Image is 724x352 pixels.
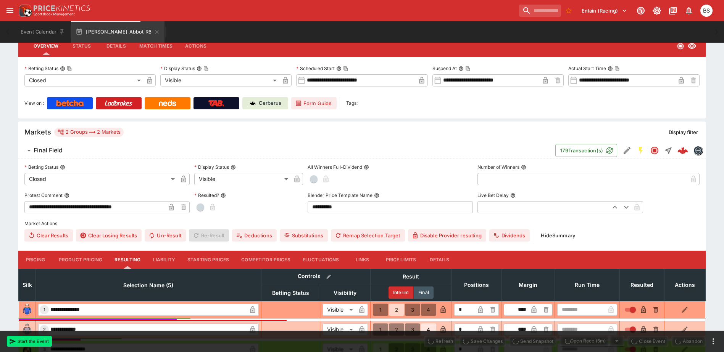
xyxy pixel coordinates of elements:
p: Suspend At [432,65,457,72]
img: Neds [159,100,176,106]
button: Notifications [682,4,696,18]
button: Substitutions [280,229,328,242]
button: Copy To Clipboard [203,66,209,71]
button: [PERSON_NAME] Abbot R6 [71,21,164,43]
button: Copy To Clipboard [465,66,471,71]
div: Closed [24,74,144,86]
button: 4 [421,323,436,336]
span: Selection Name (5) [115,281,182,290]
button: Price Limits [380,251,422,269]
button: Protest Comment [64,193,69,198]
button: All Winners Full-Dividend [364,165,369,170]
button: Connected to PK [634,4,648,18]
button: Actions [179,37,213,55]
span: 2 [42,327,47,332]
a: Cerberus [242,97,288,109]
div: Visible [322,323,356,336]
p: Actual Start Time [568,65,606,72]
div: Brendan Scoble [700,5,713,17]
img: Cerberus [250,100,256,106]
p: Number of Winners [477,164,519,170]
button: No Bookmarks [563,5,575,17]
img: Sportsbook Management [34,13,75,16]
button: Overview [27,37,64,55]
button: Final [414,286,434,299]
th: Margin [501,269,555,301]
img: runner 2 [21,323,33,336]
svg: Visible [687,42,697,51]
th: Result [370,269,451,284]
svg: Closed [650,146,659,155]
button: Betting Status [60,165,65,170]
button: Display Status [231,165,236,170]
span: Betting Status [264,288,318,298]
button: Fluctuations [297,251,345,269]
button: Links [345,251,380,269]
button: Disable Provider resulting [408,229,486,242]
p: Blender Price Template Name [308,192,372,198]
button: Suspend AtCopy To Clipboard [458,66,464,71]
button: Liability [147,251,181,269]
div: Visible [194,173,291,185]
h5: Markets [24,128,51,136]
div: 2 Groups 2 Markets [57,128,121,137]
label: Market Actions [24,218,700,229]
button: Clear Results [24,229,73,242]
p: Resulted? [194,192,219,198]
button: Resulting [108,251,147,269]
label: Tags: [346,97,358,109]
button: Copy To Clipboard [67,66,72,71]
svg: Closed [677,42,684,50]
button: Live Bet Delay [510,193,516,198]
input: search [519,5,561,17]
button: Edit Detail [620,144,634,157]
button: Brendan Scoble [698,2,715,19]
th: Resulted [619,269,664,301]
img: PriceKinetics [34,5,90,11]
img: logo-cerberus--red.svg [677,145,688,156]
button: Interim [389,286,414,299]
img: betmakers [694,146,702,155]
button: SGM Enabled [634,144,648,157]
label: View on : [24,97,44,109]
p: Betting Status [24,65,58,72]
button: Un-Result [145,229,185,242]
span: Re-Result [189,229,229,242]
div: Visible [322,304,356,316]
th: Silk [19,269,36,301]
button: Final Field [18,143,555,158]
button: 1 [373,323,388,336]
p: Betting Status [24,164,58,170]
button: Dividends [489,229,530,242]
th: Positions [451,269,501,301]
button: Betting StatusCopy To Clipboard [60,66,65,71]
button: Number of Winners [521,165,526,170]
p: Display Status [194,164,229,170]
a: 4ba4a97e-9596-4ed4-a22f-9a7f1b7b3daf [675,143,690,158]
p: Live Bet Delay [477,192,509,198]
p: Display Status [160,65,195,72]
img: Betcha [56,100,84,106]
button: Documentation [666,4,680,18]
th: Controls [261,269,370,284]
span: 1 [42,307,47,312]
button: Copy To Clipboard [614,66,620,71]
button: Starting Prices [181,251,235,269]
button: Actual Start TimeCopy To Clipboard [608,66,613,71]
button: 1 [373,304,388,316]
button: 2 [389,323,404,336]
div: 4ba4a97e-9596-4ed4-a22f-9a7f1b7b3daf [677,145,688,156]
button: Remap Selection Target [331,229,405,242]
img: Ladbrokes [105,100,132,106]
a: Form Guide [291,97,337,109]
button: 2 [389,304,404,316]
button: Resulted? [221,193,226,198]
button: Details [422,251,456,269]
button: open drawer [3,4,17,18]
img: runner 1 [21,304,33,316]
button: HideSummary [536,229,580,242]
button: 4 [421,304,436,316]
span: Mark an event as closed and abandoned. [671,337,706,344]
div: split button [560,336,624,346]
